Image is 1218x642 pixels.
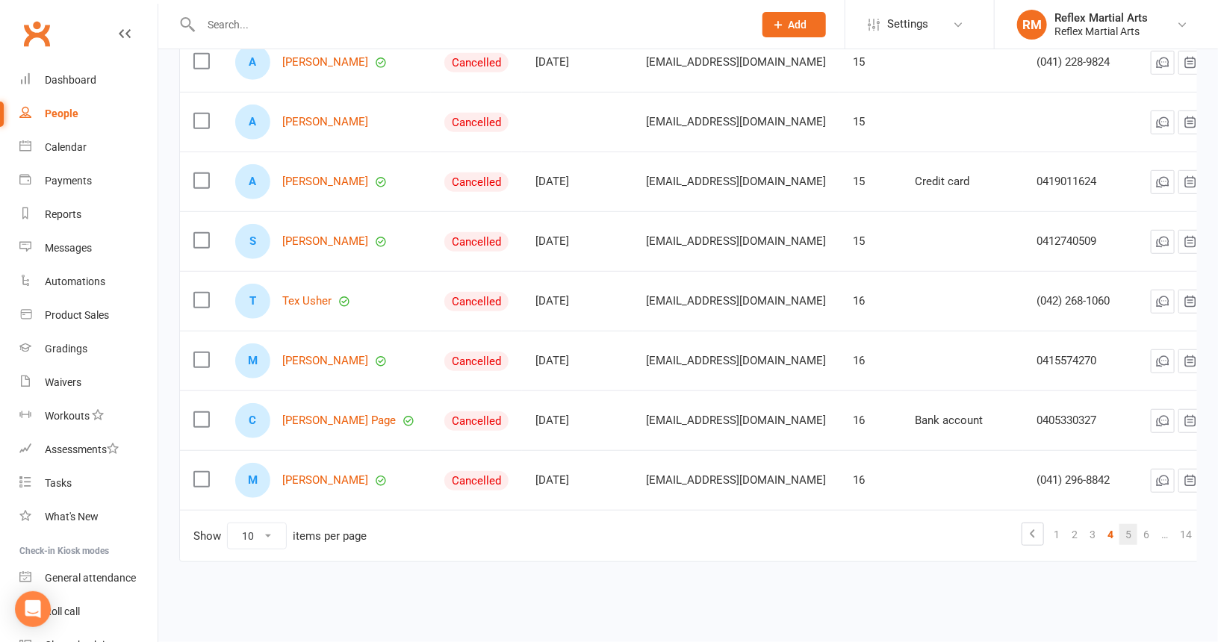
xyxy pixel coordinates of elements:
span: [EMAIL_ADDRESS][DOMAIN_NAME] [646,48,826,76]
a: [PERSON_NAME] [282,175,368,188]
span: [EMAIL_ADDRESS][DOMAIN_NAME] [646,227,826,255]
div: (041) 296-8842 [1037,474,1124,487]
div: Tasks [45,477,72,489]
div: 16 [853,414,888,427]
div: items per page [293,530,367,543]
div: Cancelled [444,172,509,192]
div: [DATE] [535,474,619,487]
a: … [1155,524,1174,545]
a: People [19,97,158,131]
div: Cancelled [444,352,509,371]
div: Reflex Martial Arts [1054,11,1148,25]
div: (041) 228-9824 [1037,56,1124,69]
a: 2 [1066,524,1084,545]
a: Product Sales [19,299,158,332]
div: Open Intercom Messenger [15,591,51,627]
div: RM [1017,10,1047,40]
a: [PERSON_NAME] [282,355,368,367]
a: [PERSON_NAME] [282,474,368,487]
div: Show [193,523,367,549]
div: 15 [853,116,888,128]
a: [PERSON_NAME] Page [282,414,396,427]
span: [EMAIL_ADDRESS][DOMAIN_NAME] [646,287,826,315]
a: 3 [1084,524,1102,545]
div: Manoli [235,463,270,498]
a: [PERSON_NAME] [282,56,368,69]
div: Cancelled [444,292,509,311]
div: General attendance [45,572,136,584]
div: Roll call [45,605,80,617]
a: Automations [19,265,158,299]
div: [DATE] [535,56,619,69]
div: Aidan [235,105,270,140]
div: Dashboard [45,74,96,86]
a: 14 [1174,524,1198,545]
span: [EMAIL_ADDRESS][DOMAIN_NAME] [646,406,826,434]
div: Cancelled [444,53,509,72]
a: Roll call [19,595,158,629]
div: 15 [853,175,888,188]
a: Assessments [19,433,158,467]
div: Gradings [45,343,87,355]
div: Messages [45,242,92,254]
a: Payments [19,164,158,198]
a: Messages [19,231,158,265]
div: Workouts [45,410,90,422]
div: Automations [45,275,105,287]
button: Add [762,12,826,37]
div: Cancelled [444,113,509,132]
div: Payments [45,175,92,187]
div: Reports [45,208,81,220]
span: [EMAIL_ADDRESS][DOMAIN_NAME] [646,466,826,494]
div: 0419011624 [1037,175,1124,188]
a: 6 [1137,524,1155,545]
span: Settings [887,7,928,41]
div: [DATE] [535,175,619,188]
div: Calendar [45,141,87,153]
div: 0415574270 [1037,355,1124,367]
div: Adam [235,45,270,80]
a: 4 [1102,524,1119,545]
a: Dashboard [19,63,158,97]
a: 5 [1119,524,1137,545]
div: Mayana [235,343,270,378]
div: What's New [45,511,99,523]
a: Tasks [19,467,158,500]
span: [EMAIL_ADDRESS][DOMAIN_NAME] [646,346,826,375]
div: Cohan [235,403,270,438]
a: Reports [19,198,158,231]
input: Search... [196,14,743,35]
a: What's New [19,500,158,534]
div: [DATE] [535,355,619,367]
div: 15 [853,235,888,248]
span: Add [789,19,807,31]
div: Credit card [915,175,1010,188]
div: Tex [235,284,270,319]
div: [DATE] [535,295,619,308]
div: 15 [853,56,888,69]
div: Reflex Martial Arts [1054,25,1148,38]
div: Cancelled [444,411,509,431]
div: 0412740509 [1037,235,1124,248]
div: Cancelled [444,232,509,252]
div: 0405330327 [1037,414,1124,427]
div: [DATE] [535,235,619,248]
span: [EMAIL_ADDRESS][DOMAIN_NAME] [646,167,826,196]
a: General attendance kiosk mode [19,561,158,595]
div: 16 [853,474,888,487]
a: Tex Usher [282,295,332,308]
a: [PERSON_NAME] [282,116,368,128]
span: [EMAIL_ADDRESS][DOMAIN_NAME] [646,107,826,136]
div: Bank account [915,414,1010,427]
a: Clubworx [18,15,55,52]
a: Calendar [19,131,158,164]
div: Assessments [45,443,119,455]
div: [DATE] [535,414,619,427]
div: Waivers [45,376,81,388]
a: Waivers [19,366,158,399]
div: People [45,107,78,119]
div: Product Sales [45,309,109,321]
div: Samuel [235,224,270,259]
a: Gradings [19,332,158,366]
a: [PERSON_NAME] [282,235,368,248]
